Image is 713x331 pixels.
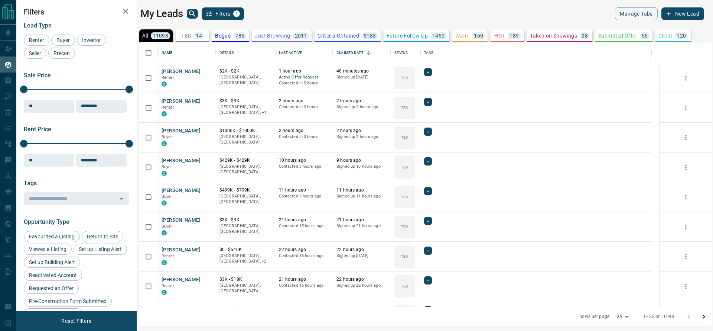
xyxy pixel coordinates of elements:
div: Last Active [279,42,302,63]
div: + [424,187,432,195]
div: Buyer [51,35,75,46]
p: 786 [235,33,244,38]
p: 5183 [364,33,376,38]
button: New Lead [661,7,704,20]
p: 189 [509,33,519,38]
p: TBD [401,135,408,140]
p: 56 [642,33,648,38]
button: more [680,102,691,113]
p: Contacted 5 hours ago [279,193,329,199]
p: 2 hours ago [336,98,387,104]
div: Precon [48,48,75,59]
p: 10 hours ago [279,157,329,164]
p: TBD [401,283,408,289]
span: + [427,306,429,314]
div: condos.ca [162,141,167,146]
div: + [424,68,432,76]
p: 21 hours ago [336,217,387,223]
div: + [424,98,432,106]
span: Rent Price [24,126,51,133]
span: Renter [26,37,47,43]
div: + [424,276,432,285]
button: Filters1 [202,7,244,20]
span: Sale Price [24,72,51,79]
p: 2 hours ago [279,128,329,134]
span: Return to Site [84,234,121,240]
p: [GEOGRAPHIC_DATA], [GEOGRAPHIC_DATA] [219,74,271,86]
p: 11098 [153,33,168,38]
p: Toronto [219,104,271,116]
button: [PERSON_NAME] [162,217,201,224]
p: [GEOGRAPHIC_DATA], [GEOGRAPHIC_DATA] [219,193,271,205]
p: 14 [196,33,202,38]
button: [PERSON_NAME] [162,187,201,194]
div: condos.ca [162,111,167,116]
h1: My Leads [140,8,183,20]
div: Name [158,42,216,63]
div: Favourited a Listing [24,231,80,242]
button: more [680,221,691,232]
p: Warm [455,33,470,38]
div: condos.ca [162,200,167,206]
div: Set up Building Alert [24,257,80,268]
p: 1450 [432,33,445,38]
p: $3K - $3K [219,217,271,223]
p: [GEOGRAPHIC_DATA], [GEOGRAPHIC_DATA] [219,223,271,235]
p: 48 minutes ago [336,68,387,74]
p: 2011 [295,33,307,38]
button: [PERSON_NAME] [162,68,201,75]
span: Precon [51,50,72,56]
span: Lead Type [24,22,52,29]
span: Renter [162,283,174,288]
span: + [427,98,429,106]
div: condos.ca [162,230,167,235]
p: 120 [677,33,686,38]
button: more [680,162,691,173]
p: Taken on Showings [530,33,577,38]
span: + [427,68,429,76]
p: [GEOGRAPHIC_DATA], [GEOGRAPHIC_DATA] [219,283,271,294]
button: more [680,192,691,203]
p: Signed up 21 hours ago [336,223,387,229]
p: TBD [401,254,408,259]
span: Reactivated Account [26,272,79,278]
button: more [680,132,691,143]
button: [PERSON_NAME] [162,276,201,283]
p: $429K - $429K [219,157,271,164]
div: Viewed a Listing [24,244,72,255]
p: 9 hours ago [336,157,387,164]
span: 1 [234,11,239,16]
span: + [427,247,429,254]
div: Tags [420,42,651,63]
span: + [427,277,429,284]
p: TBD [401,224,408,229]
span: Investor [79,37,104,43]
p: $0 - $540K [219,247,271,253]
p: [GEOGRAPHIC_DATA], [GEOGRAPHIC_DATA] [219,134,271,145]
p: Contacted in 3 hours [279,104,329,110]
div: Name [162,42,173,63]
div: + [424,247,432,255]
span: Viewed a Listing [26,246,69,252]
button: Go to next page [696,309,711,324]
span: Buyer [162,224,172,229]
div: condos.ca [162,290,167,295]
p: 22 hours ago [279,247,329,253]
button: [PERSON_NAME] [162,247,201,254]
button: more [680,251,691,262]
div: Claimed Date [336,42,364,63]
button: more [680,73,691,84]
p: Contacted in 5 hours [279,80,329,86]
p: Signed up [DATE] [336,74,387,80]
span: Renter [162,254,174,258]
div: Investor [77,35,106,46]
div: condos.ca [162,171,167,176]
span: Renter [162,75,174,80]
div: 25 [613,311,631,322]
div: Set up Listing Alert [74,244,127,255]
p: 23 hours ago [279,306,329,312]
span: + [427,217,429,225]
div: Return to Site [82,231,123,242]
span: Set up Listing Alert [76,246,124,252]
button: Manage Tabs [615,7,657,20]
